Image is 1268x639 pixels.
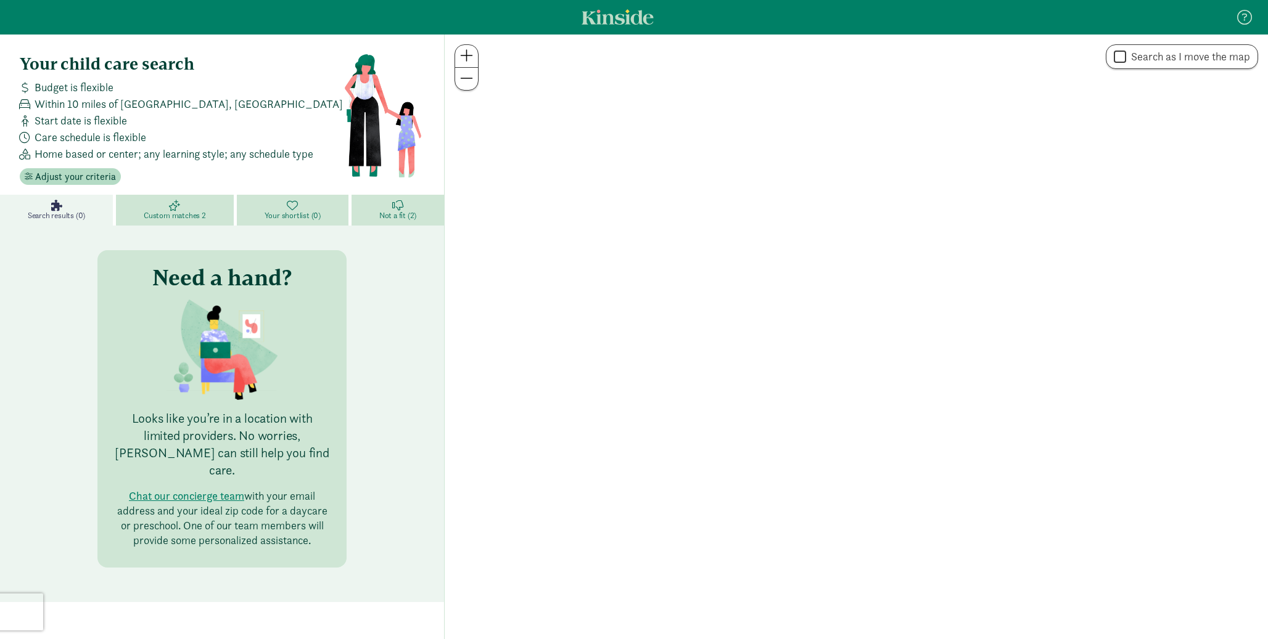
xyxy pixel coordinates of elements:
span: Budget is flexible [35,79,113,96]
span: Your shortlist (0) [265,211,321,221]
span: Start date is flexible [35,112,127,129]
span: Care schedule is flexible [35,129,146,145]
p: Looks like you’re in a location with limited providers. No worries, [PERSON_NAME] can still help ... [112,410,332,479]
span: Adjust your criteria [35,169,116,184]
a: Not a fit (2) [352,195,444,226]
span: Search results (0) [28,211,85,221]
h4: Your child care search [20,54,344,74]
button: Adjust your criteria [20,168,121,185]
span: Home based or center; any learning style; any schedule type [35,145,313,162]
button: Chat our concierge team [129,489,244,503]
span: Not a fit (2) [379,211,416,221]
p: with your email address and your ideal zip code for a daycare or preschool. One of our team membe... [112,489,332,548]
h3: Need a hand? [152,265,292,290]
a: Kinside [582,9,654,25]
span: Custom matches 2 [144,211,206,221]
label: Search as I move the map [1126,49,1250,64]
a: Your shortlist (0) [237,195,352,226]
span: Within 10 miles of [GEOGRAPHIC_DATA], [GEOGRAPHIC_DATA] [35,96,343,112]
a: Custom matches 2 [116,195,237,226]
